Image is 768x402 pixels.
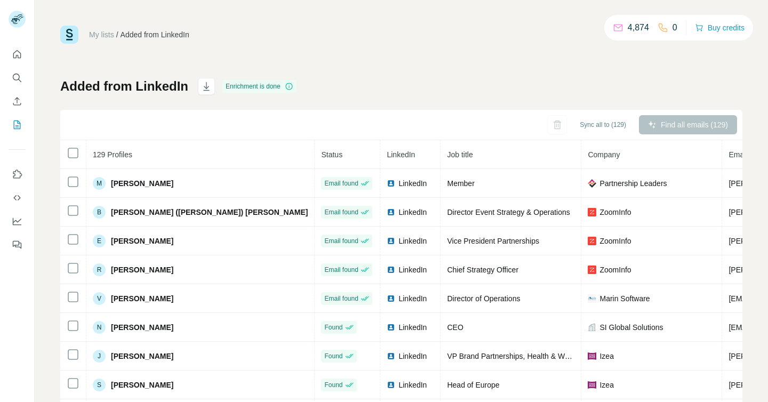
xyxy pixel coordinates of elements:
span: Izea [599,351,613,361]
img: LinkedIn logo [387,294,395,303]
div: B [93,206,106,219]
img: LinkedIn logo [387,381,395,389]
img: company-logo [588,266,596,274]
div: S [93,379,106,391]
span: [PERSON_NAME] [111,380,173,390]
img: company-logo [588,352,596,360]
img: company-logo [588,179,596,188]
span: 129 Profiles [93,150,132,159]
span: [PERSON_NAME] [111,293,173,304]
span: Email found [324,265,358,275]
button: Use Surfe on LinkedIn [9,165,26,184]
a: My lists [89,30,114,39]
span: Vice President Partnerships [447,237,539,245]
span: ZoomInfo [599,236,631,246]
div: Enrichment is done [222,80,297,93]
img: LinkedIn logo [387,237,395,245]
div: E [93,235,106,247]
span: Partnership Leaders [599,178,667,189]
div: M [93,177,106,190]
span: [PERSON_NAME] [111,322,173,333]
img: company-logo [588,294,596,303]
img: LinkedIn logo [387,266,395,274]
button: Feedback [9,235,26,254]
span: CEO [447,323,463,332]
span: Sync all to (129) [580,120,626,130]
span: ZoomInfo [599,264,631,275]
img: company-logo [588,237,596,245]
span: [PERSON_NAME] ([PERSON_NAME]) [PERSON_NAME] [111,207,308,218]
span: VP Brand Partnerships, Health & Wellness [447,352,588,360]
p: 4,874 [628,21,649,34]
span: [PERSON_NAME] [111,264,173,275]
span: LinkedIn [398,236,427,246]
button: Search [9,68,26,87]
span: [PERSON_NAME] [111,178,173,189]
span: Found [324,351,342,361]
span: ZoomInfo [599,207,631,218]
span: Job title [447,150,473,159]
img: LinkedIn logo [387,352,395,360]
div: N [93,321,106,334]
img: company-logo [588,381,596,389]
span: Email found [324,236,358,246]
button: Enrich CSV [9,92,26,111]
span: Status [321,150,342,159]
button: Sync all to (129) [572,117,634,133]
span: LinkedIn [398,178,427,189]
span: LinkedIn [398,380,427,390]
button: Quick start [9,45,26,64]
img: company-logo [588,208,596,216]
span: Chief Strategy Officer [447,266,518,274]
span: Marin Software [599,293,650,304]
button: Buy credits [695,20,745,35]
h1: Added from LinkedIn [60,78,188,95]
span: Email found [324,294,358,303]
span: LinkedIn [398,293,427,304]
span: SI Global Solutions [599,322,663,333]
li: / [116,29,118,40]
span: Head of Europe [447,381,499,389]
span: Found [324,323,342,332]
p: 0 [673,21,677,34]
button: Use Surfe API [9,188,26,207]
img: LinkedIn logo [387,323,395,332]
span: [PERSON_NAME] [111,351,173,361]
span: Member [447,179,474,188]
div: V [93,292,106,305]
img: LinkedIn logo [387,179,395,188]
span: Found [324,380,342,390]
span: [PERSON_NAME] [111,236,173,246]
span: Email [729,150,747,159]
span: LinkedIn [398,207,427,218]
button: My lists [9,115,26,134]
div: Added from LinkedIn [121,29,189,40]
button: Dashboard [9,212,26,231]
span: Company [588,150,620,159]
span: Email found [324,207,358,217]
span: Email found [324,179,358,188]
div: R [93,263,106,276]
span: Izea [599,380,613,390]
span: LinkedIn [398,322,427,333]
span: LinkedIn [398,351,427,361]
span: Director Event Strategy & Operations [447,208,570,216]
img: LinkedIn logo [387,208,395,216]
img: Surfe Logo [60,26,78,44]
div: J [93,350,106,363]
span: LinkedIn [387,150,415,159]
span: LinkedIn [398,264,427,275]
span: Director of Operations [447,294,520,303]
